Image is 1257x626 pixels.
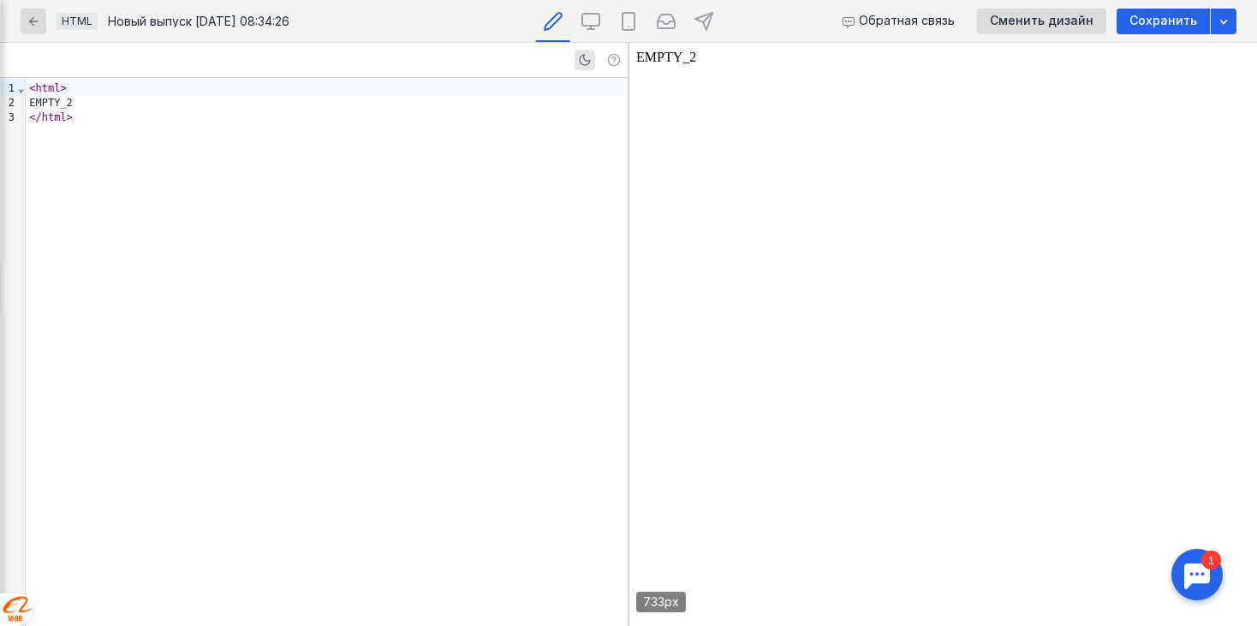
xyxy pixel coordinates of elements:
[1129,14,1197,28] span: Сохранить
[35,82,60,94] span: html
[629,43,1257,626] iframe: preview
[29,82,35,94] span: <
[29,111,41,123] span: </
[67,111,73,123] span: >
[108,15,289,27] div: Новый выпуск [DATE] 08:34:26
[636,592,686,612] div: 733px
[39,10,58,29] div: 1
[859,14,955,28] span: Обратная связь
[1117,9,1210,34] button: Сохранить
[42,111,67,123] span: html
[62,15,92,27] span: HTML
[26,96,628,110] div: EMPTY_2
[977,9,1106,34] button: Сменить дизайн
[60,82,66,94] span: >
[990,14,1093,28] span: Сменить дизайн
[17,82,25,94] span: Fold line
[836,9,963,34] button: Обратная связь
